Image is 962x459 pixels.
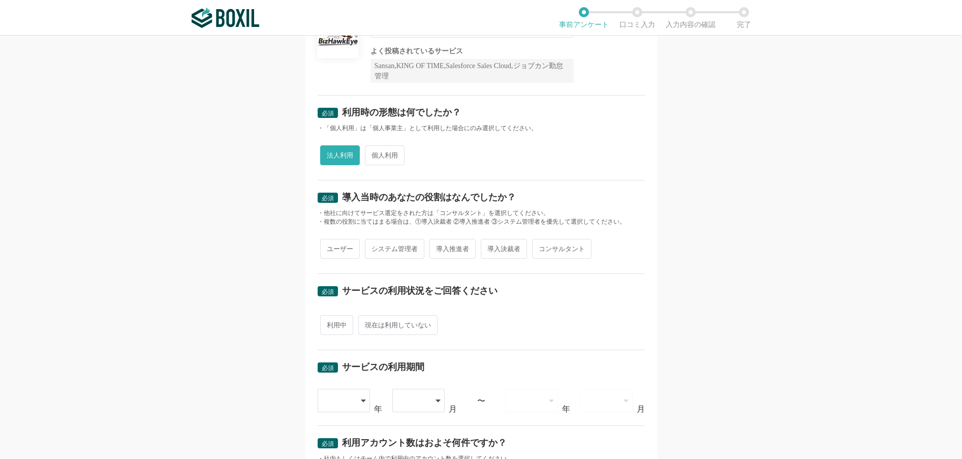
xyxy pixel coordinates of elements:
[374,405,382,413] div: 年
[449,405,457,413] div: 月
[322,288,334,295] span: 必須
[192,8,259,28] img: ボクシルSaaS_ロゴ
[365,239,424,259] span: システム管理者
[342,286,498,295] div: サービスの利用状況をご回答ください
[318,209,645,218] div: ・他社に向けてサービス選定をされた方は「コンサルタント」を選択してください。
[318,124,645,133] div: ・「個人利用」は「個人事業主」として利用した場合にのみ選択してください。
[342,108,461,117] div: 利用時の形態は何でしたか？
[365,145,405,165] span: 個人利用
[637,405,645,413] div: 月
[557,7,611,28] li: 事前アンケート
[322,364,334,372] span: 必須
[481,239,527,259] span: 導入決裁者
[322,110,334,117] span: 必須
[358,315,438,335] span: 現在は利用していない
[318,218,645,226] div: ・複数の役割に当てはまる場合は、①導入決裁者 ②導入推進者 ③システム管理者を優先して選択してください。
[342,193,516,202] div: 導入当時のあなたの役割はなんでしたか？
[322,195,334,202] span: 必須
[320,145,360,165] span: 法人利用
[320,239,360,259] span: ユーザー
[320,315,353,335] span: 利用中
[322,440,334,447] span: 必須
[342,438,507,447] div: 利用アカウント数はおよそ何件ですか？
[370,48,574,55] div: よく投稿されているサービス
[562,405,570,413] div: 年
[664,7,718,28] li: 入力内容の確認
[718,7,771,28] li: 完了
[532,239,592,259] span: コンサルタント
[429,239,476,259] span: 導入推進者
[477,397,485,405] div: 〜
[611,7,664,28] li: 口コミ入力
[370,59,574,83] div: Sansan,KING OF TIME,Salesforce Sales Cloud,ジョブカン勤怠管理
[342,362,424,372] div: サービスの利用期間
